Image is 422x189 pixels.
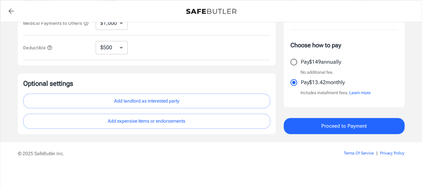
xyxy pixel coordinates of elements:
button: Add expensive items or endorsements [23,114,270,129]
img: Back to quotes [186,9,236,14]
button: Medical Payments to Others [23,19,89,27]
a: Terms Of Service [344,151,374,155]
button: Deductible [23,44,53,52]
a: Privacy Policy [380,151,405,155]
p: Choose how to pay [290,41,398,50]
span: | [376,151,377,155]
span: Medical Payments to Others [23,21,89,26]
p: No additional fee. [300,69,334,76]
button: Proceed to Payment [284,118,405,134]
button: Add landlord as interested party [23,93,270,109]
p: Pay $149 annually [301,58,341,66]
p: Pay $13.42 monthly [301,78,345,86]
button: Learn more [349,89,371,96]
p: Includes installment fees. [300,89,371,96]
span: Proceed to Payment [321,122,367,130]
p: Optional settings [23,79,270,88]
p: © 2025 SafeButler Inc. [18,150,306,157]
span: Deductible [23,45,53,50]
a: back to quotes [4,4,18,18]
